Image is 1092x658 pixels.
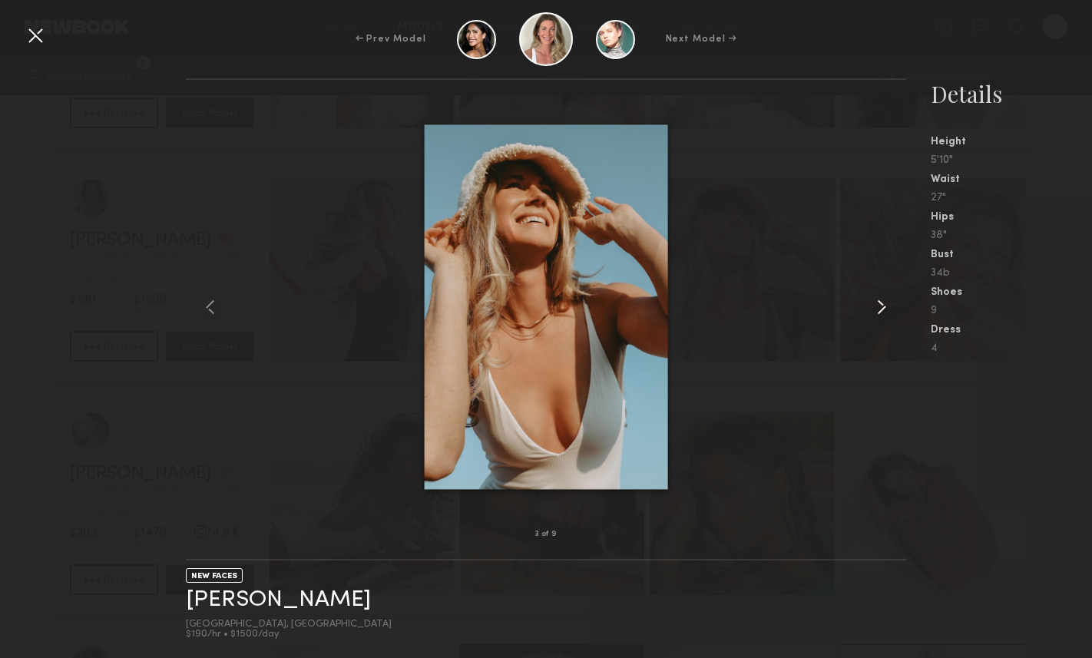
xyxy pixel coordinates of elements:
[931,155,1092,166] div: 5'10"
[186,630,392,640] div: $190/hr • $1500/day
[931,212,1092,223] div: Hips
[931,287,1092,298] div: Shoes
[666,32,737,46] div: Next Model →
[186,620,392,630] div: [GEOGRAPHIC_DATA], [GEOGRAPHIC_DATA]
[931,325,1092,336] div: Dress
[186,568,243,583] div: NEW FACES
[186,588,371,612] a: [PERSON_NAME]
[931,78,1092,109] div: Details
[931,250,1092,260] div: Bust
[931,268,1092,279] div: 34b
[931,193,1092,203] div: 27"
[931,137,1092,147] div: Height
[931,230,1092,241] div: 38"
[931,306,1092,316] div: 9
[356,32,426,46] div: ← Prev Model
[931,174,1092,185] div: Waist
[931,343,1092,354] div: 4
[535,531,557,538] div: 3 of 9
